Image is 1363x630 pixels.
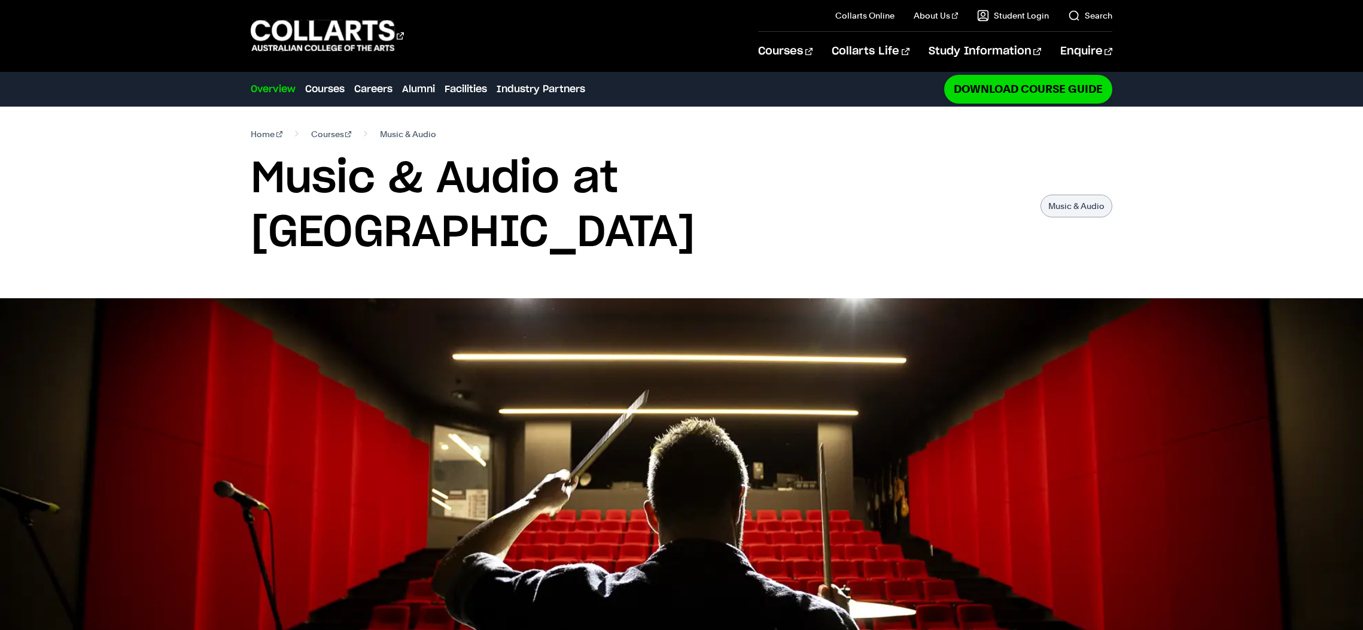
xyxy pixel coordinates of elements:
[758,32,813,71] a: Courses
[251,19,404,53] div: Go to homepage
[251,82,296,96] a: Overview
[1068,10,1112,22] a: Search
[977,10,1049,22] a: Student Login
[251,152,1029,260] h1: Music & Audio at [GEOGRAPHIC_DATA]
[402,82,435,96] a: Alumni
[354,82,393,96] a: Careers
[929,32,1041,71] a: Study Information
[251,126,282,143] a: Home
[380,126,436,143] span: Music & Audio
[1040,195,1112,217] p: Music & Audio
[914,10,958,22] a: About Us
[305,82,345,96] a: Courses
[944,75,1112,103] a: Download Course Guide
[311,126,352,143] a: Courses
[1060,32,1112,71] a: Enquire
[835,10,895,22] a: Collarts Online
[497,82,585,96] a: Industry Partners
[445,82,487,96] a: Facilities
[832,32,909,71] a: Collarts Life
